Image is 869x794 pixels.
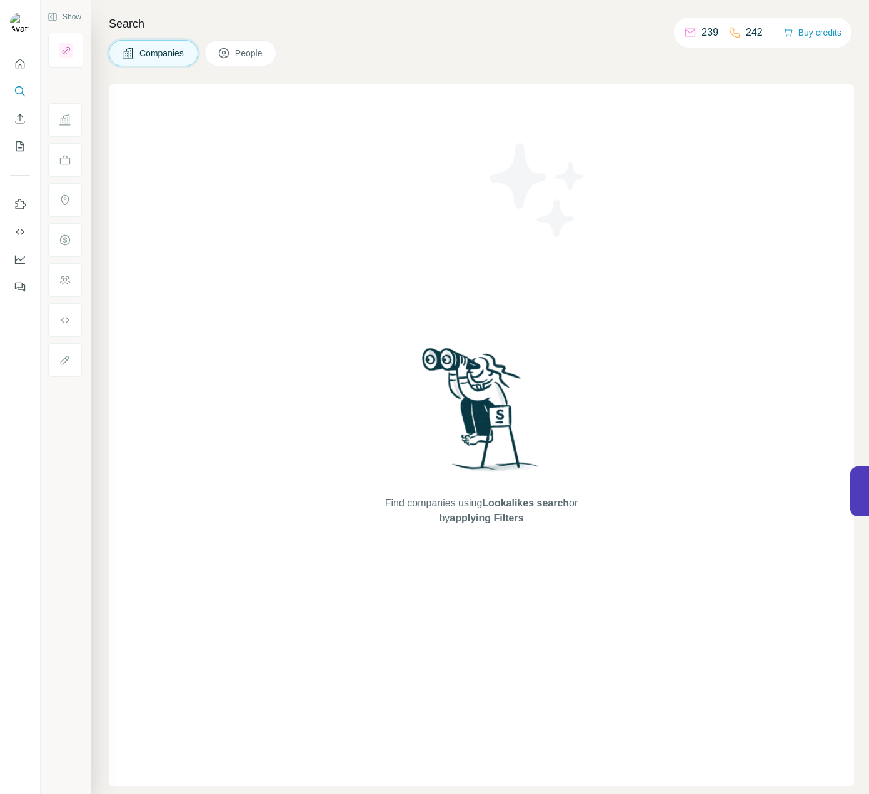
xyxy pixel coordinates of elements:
[10,108,30,130] button: Enrich CSV
[482,498,569,508] span: Lookalikes search
[10,13,30,33] img: Avatar
[481,134,594,246] img: Surfe Illustration - Stars
[235,47,264,59] span: People
[10,193,30,216] button: Use Surfe on LinkedIn
[416,344,546,484] img: Surfe Illustration - Woman searching with binoculars
[10,248,30,271] button: Dashboard
[701,25,718,40] p: 239
[746,25,763,40] p: 242
[10,135,30,158] button: My lists
[109,15,854,33] h4: Search
[783,24,841,41] button: Buy credits
[39,8,90,26] button: Show
[10,276,30,298] button: Feedback
[10,53,30,75] button: Quick start
[139,47,185,59] span: Companies
[381,496,581,526] span: Find companies using or by
[450,513,523,523] span: applying Filters
[10,80,30,103] button: Search
[10,221,30,243] button: Use Surfe API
